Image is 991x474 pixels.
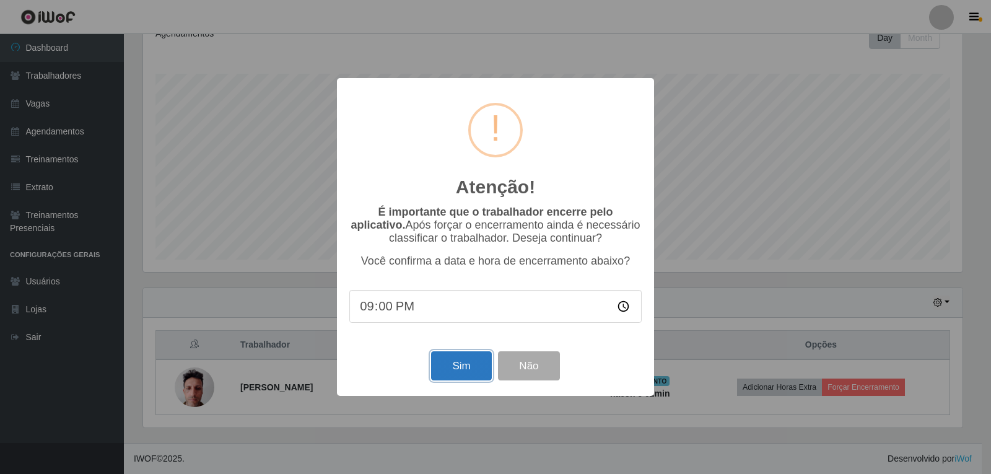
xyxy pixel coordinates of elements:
h2: Atenção! [456,176,535,198]
button: Não [498,351,559,380]
b: É importante que o trabalhador encerre pelo aplicativo. [351,206,613,231]
p: Você confirma a data e hora de encerramento abaixo? [349,255,642,268]
p: Após forçar o encerramento ainda é necessário classificar o trabalhador. Deseja continuar? [349,206,642,245]
button: Sim [431,351,491,380]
